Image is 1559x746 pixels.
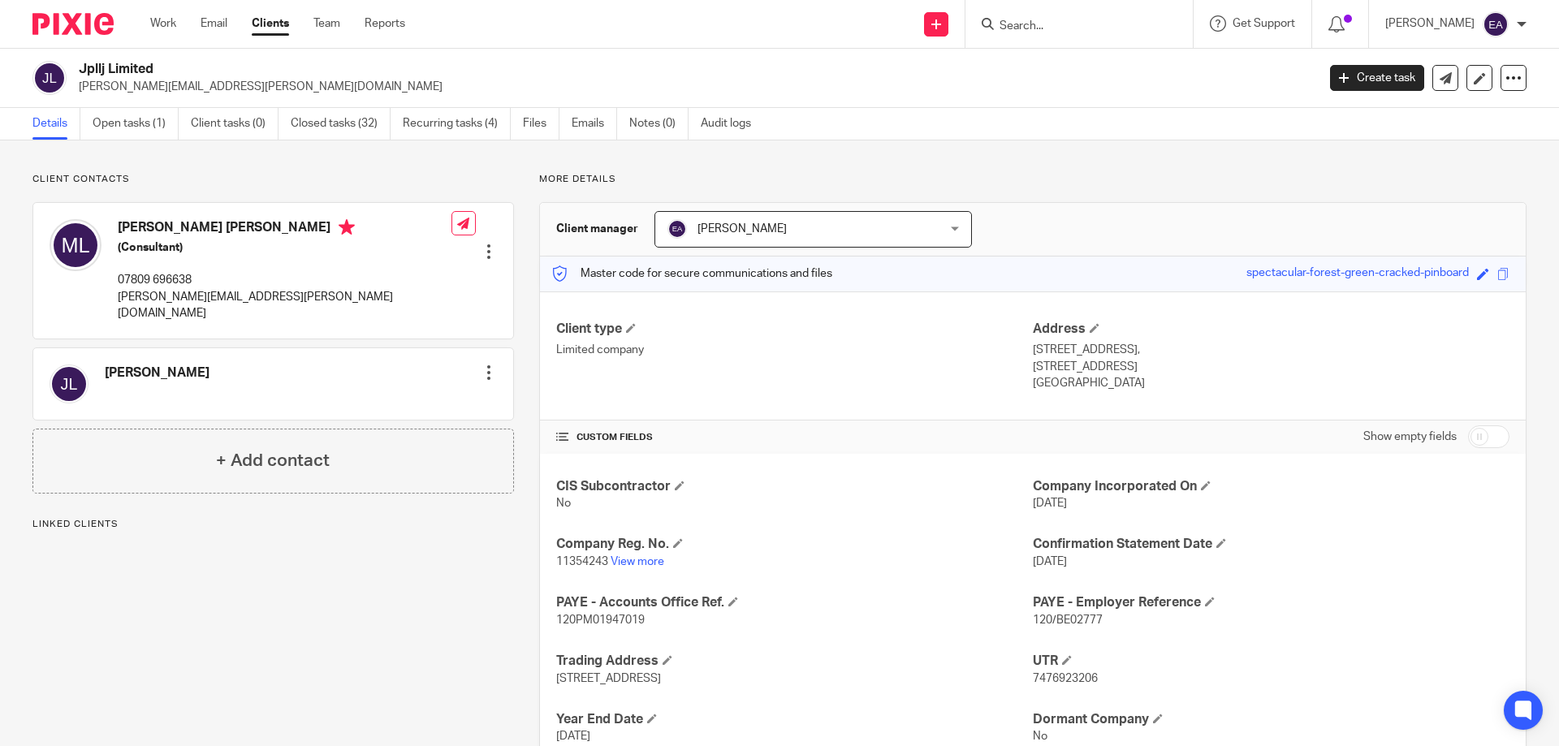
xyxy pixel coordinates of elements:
h4: PAYE - Employer Reference [1033,594,1509,611]
p: [PERSON_NAME][EMAIL_ADDRESS][PERSON_NAME][DOMAIN_NAME] [118,289,451,322]
label: Show empty fields [1363,429,1457,445]
h4: Company Incorporated On [1033,478,1509,495]
p: More details [539,173,1527,186]
h4: UTR [1033,653,1509,670]
span: Get Support [1233,18,1295,29]
span: [DATE] [1033,556,1067,567]
h5: (Consultant) [118,239,451,256]
a: Notes (0) [629,108,689,140]
img: Pixie [32,13,114,35]
img: svg%3E [32,61,67,95]
a: Open tasks (1) [93,108,179,140]
h4: Client type [556,321,1033,338]
a: Clients [252,15,289,32]
span: [PERSON_NAME] [697,223,787,235]
p: Client contacts [32,173,514,186]
h4: Company Reg. No. [556,536,1033,553]
p: Linked clients [32,518,514,531]
p: [STREET_ADDRESS] [1033,359,1509,375]
span: 11354243 [556,556,608,567]
h4: PAYE - Accounts Office Ref. [556,594,1033,611]
h4: CUSTOM FIELDS [556,431,1033,444]
p: [PERSON_NAME][EMAIL_ADDRESS][PERSON_NAME][DOMAIN_NAME] [79,79,1306,95]
h4: CIS Subcontractor [556,478,1033,495]
img: svg%3E [667,219,687,239]
a: Create task [1330,65,1424,91]
h2: Jpllj Limited [79,61,1060,78]
h4: Dormant Company [1033,711,1509,728]
span: 120PM01947019 [556,614,645,626]
h4: Address [1033,321,1509,338]
a: Emails [572,108,617,140]
img: svg%3E [50,219,101,271]
img: svg%3E [50,364,89,403]
span: 7476923206 [1033,673,1098,684]
p: [GEOGRAPHIC_DATA] [1033,375,1509,391]
span: [DATE] [1033,498,1067,509]
a: Audit logs [701,108,763,140]
a: Work [150,15,176,32]
img: svg%3E [1483,11,1509,37]
h4: + Add contact [216,448,330,473]
span: [STREET_ADDRESS] [556,673,661,684]
a: Client tasks (0) [191,108,279,140]
span: No [556,498,571,509]
p: 07809 696638 [118,272,451,288]
a: Recurring tasks (4) [403,108,511,140]
input: Search [998,19,1144,34]
h4: [PERSON_NAME] [PERSON_NAME] [118,219,451,239]
i: Primary [339,219,355,235]
h4: Trading Address [556,653,1033,670]
span: No [1033,731,1047,742]
p: Limited company [556,342,1033,358]
p: [PERSON_NAME] [1385,15,1475,32]
a: Files [523,108,559,140]
div: spectacular-forest-green-cracked-pinboard [1246,265,1469,283]
h4: Confirmation Statement Date [1033,536,1509,553]
a: View more [611,556,664,567]
a: Team [313,15,340,32]
p: [STREET_ADDRESS], [1033,342,1509,358]
h3: Client manager [556,221,638,237]
h4: [PERSON_NAME] [105,364,209,382]
a: Email [201,15,227,32]
h4: Year End Date [556,711,1033,728]
span: [DATE] [556,731,590,742]
a: Closed tasks (32) [291,108,391,140]
a: Details [32,108,80,140]
p: Master code for secure communications and files [552,265,832,282]
span: 120/BE02777 [1033,614,1103,626]
a: Reports [365,15,405,32]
